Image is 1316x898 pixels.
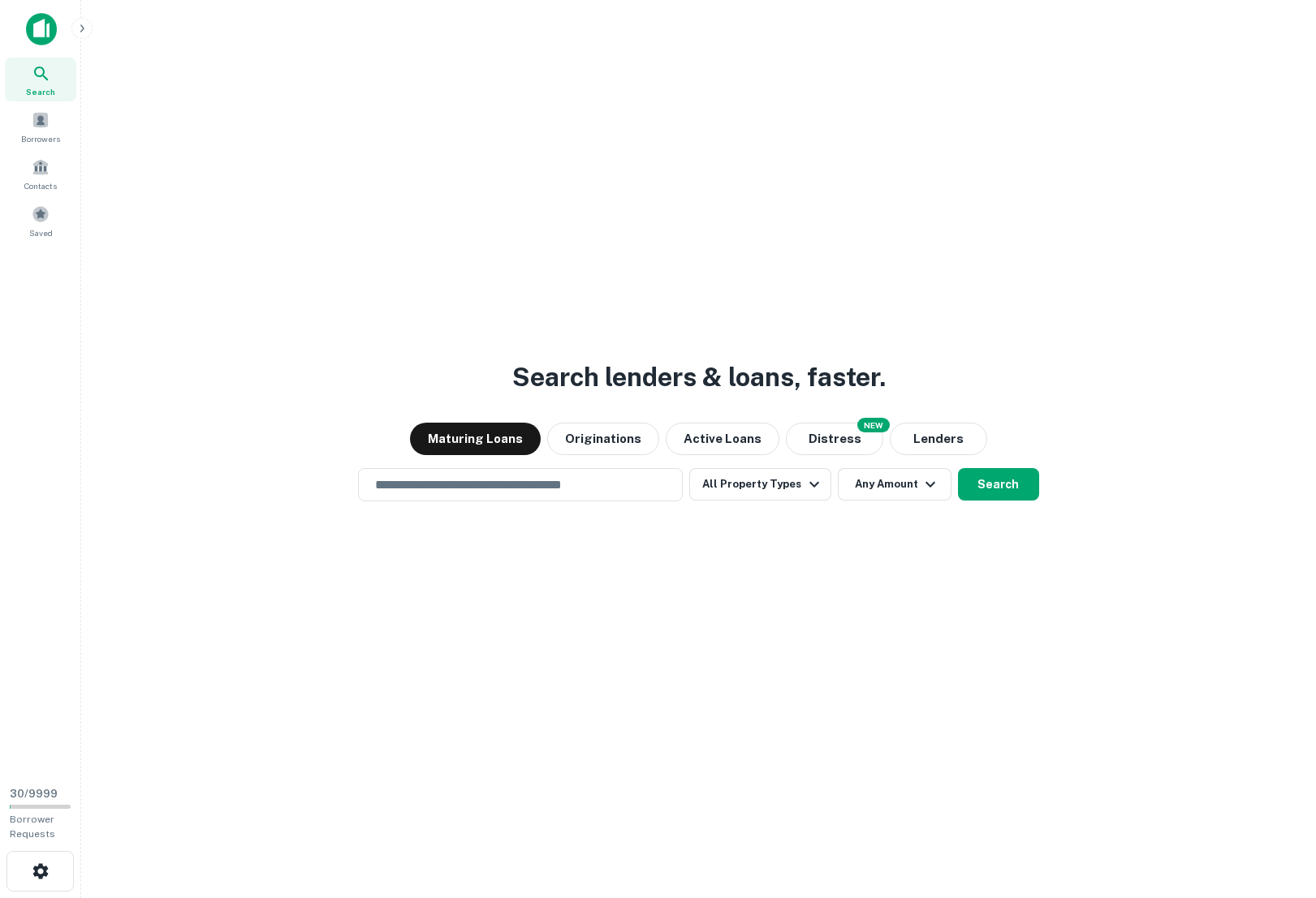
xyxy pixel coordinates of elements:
button: Search distressed loans with lien and other non-mortgage details. [786,423,883,455]
span: Search [26,85,55,98]
button: All Property Types [689,468,831,501]
a: Contacts [5,152,76,195]
a: Borrowers [5,105,76,148]
button: Originations [547,423,659,455]
span: Contacts [24,179,57,192]
span: Saved [29,226,53,239]
h3: Search lenders & loans, faster. [512,358,886,397]
button: Maturing Loans [410,423,541,455]
span: 30 / 9999 [10,788,58,800]
div: NEW [857,418,890,432]
button: Lenders [890,423,987,455]
span: Borrowers [21,132,60,145]
span: Borrower Requests [10,814,55,840]
a: Saved [5,199,76,243]
img: capitalize-icon.png [26,13,57,45]
a: Search [5,58,76,101]
button: Any Amount [838,468,951,501]
iframe: Chat Widget [1235,768,1316,846]
button: Search [958,468,1039,501]
button: Active Loans [666,423,779,455]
